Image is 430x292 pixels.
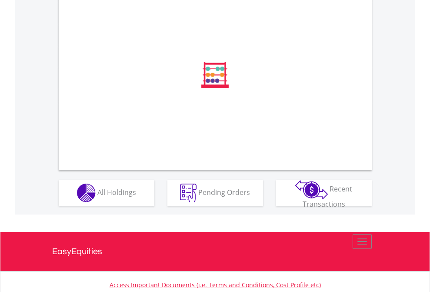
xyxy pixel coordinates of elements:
img: transactions-zar-wht.png [295,180,328,199]
a: Access Important Documents (i.e. Terms and Conditions, Cost Profile etc) [110,281,321,289]
span: Pending Orders [198,187,250,197]
button: All Holdings [59,180,154,206]
span: All Holdings [97,187,136,197]
button: Recent Transactions [276,180,372,206]
img: holdings-wht.png [77,184,96,202]
button: Pending Orders [167,180,263,206]
img: pending_instructions-wht.png [180,184,197,202]
a: EasyEquities [52,232,378,271]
